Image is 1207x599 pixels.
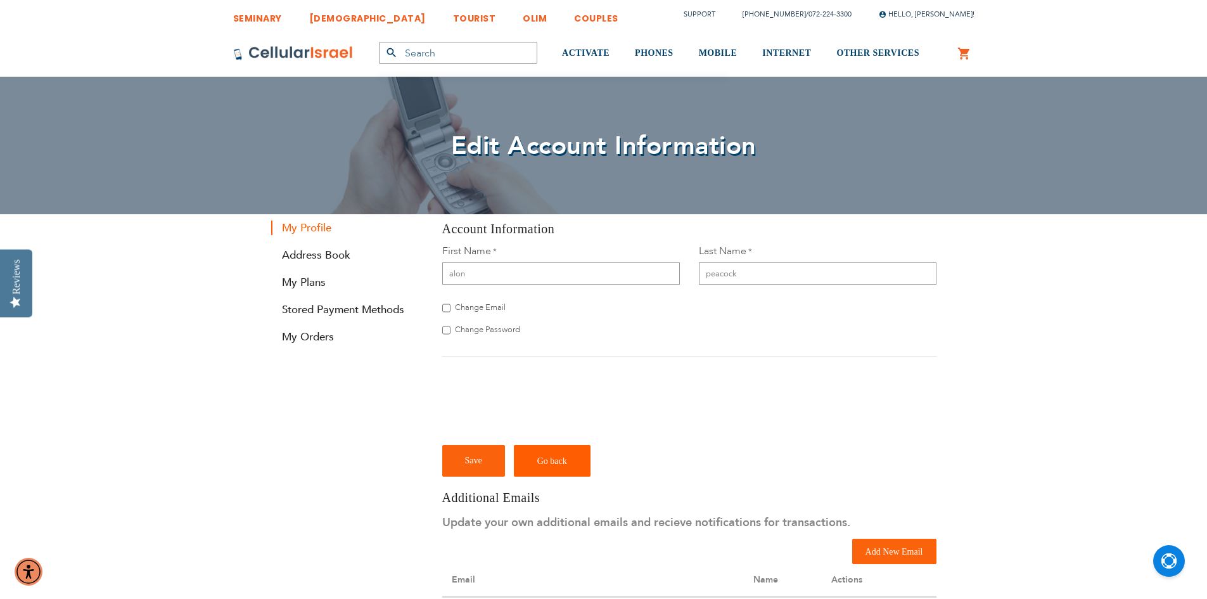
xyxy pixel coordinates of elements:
[836,30,919,77] a: OTHER SERVICES
[699,262,936,285] input: Last Name
[744,564,822,596] th: Name
[233,3,282,27] a: SEMINARY
[309,3,426,27] a: [DEMOGRAPHIC_DATA]
[852,539,936,564] button: Add New Email
[442,244,491,258] span: First Name
[562,48,610,58] span: ACTIVATE
[574,3,618,27] a: COUPLES
[233,46,354,61] img: Cellular Israel Logo
[808,10,852,19] a: 072-224-3300
[684,10,715,19] a: Support
[730,5,852,23] li: /
[271,330,423,344] a: My Orders
[442,564,744,596] th: Email
[442,370,635,419] iframe: reCAPTCHA
[442,302,450,314] input: Change Email
[379,42,537,64] input: Search
[271,302,423,317] a: Stored Payment Methods
[699,30,738,77] a: MOBILE
[822,564,936,596] th: Actions
[271,221,423,235] strong: My Profile
[451,129,757,164] span: Edit Account Information
[455,324,520,335] span: Change Password
[15,558,42,586] div: Accessibility Menu
[836,48,919,58] span: OTHER SERVICES
[271,275,423,290] a: My Plans
[11,259,22,294] div: Reviews
[442,513,936,533] p: Update your own additional emails and recieve notifications for transactions.
[699,48,738,58] span: MOBILE
[865,547,923,557] span: Add New Email
[562,30,610,77] a: ACTIVATE
[523,3,547,27] a: OLIM
[743,10,806,19] a: [PHONE_NUMBER]
[442,324,450,337] input: Change Password
[635,48,674,58] span: PHONES
[455,302,506,313] span: Change Email
[453,3,496,27] a: TOURIST
[514,445,591,477] a: Go back
[635,30,674,77] a: PHONES
[762,48,811,58] span: INTERNET
[442,445,505,477] button: Save
[442,262,680,285] input: First Name
[879,10,974,19] span: Hello, [PERSON_NAME]!
[271,248,423,262] a: Address Book
[699,244,746,258] span: Last Name
[442,221,936,238] h3: Account Information
[442,489,936,506] h3: Additional Emails
[537,456,567,466] span: Go back
[465,456,482,465] span: Save
[762,30,811,77] a: INTERNET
